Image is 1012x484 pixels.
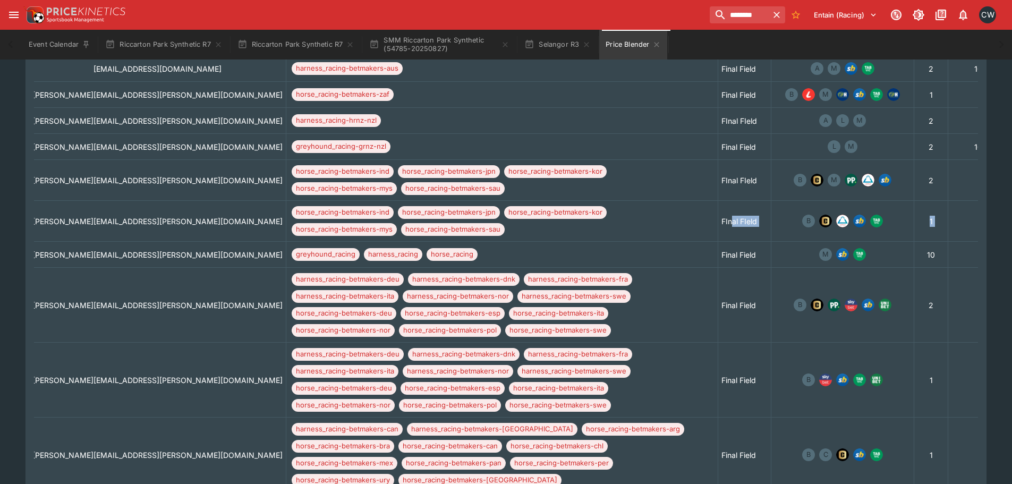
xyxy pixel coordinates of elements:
[811,299,823,311] div: colossalbet
[870,88,883,101] div: tab_vic_fixed
[845,62,857,75] div: sportsbet
[862,62,874,75] div: tab_vic_fixed
[914,160,948,201] td: 2
[292,325,395,336] span: horse_racing-betmakers-nor
[870,373,883,386] div: unibet
[879,299,891,311] img: unibet.png
[363,30,516,60] button: SMM Riccarton Park Synthetic (54785-20250827)
[845,299,857,311] div: skybet
[828,140,840,153] div: ladbrokes
[845,174,857,186] img: paddypower.png
[32,141,283,152] p: 2025-06-26 08:46:29 +10:00
[828,299,840,311] div: paddypower
[802,373,815,386] div: betmakers_feed
[292,63,403,74] span: harness_racing-betmakers-aus
[292,291,398,302] span: harness_racing-betmakers-ita
[407,424,577,435] span: harness_racing-betmakers-[GEOGRAPHIC_DATA]
[504,166,607,177] span: horse_racing-betmakers-kor
[914,268,948,343] td: 2
[427,249,478,260] span: horse_racing
[870,373,883,386] img: unibet.png
[47,18,104,22] img: Sportsbook Management
[819,373,832,386] img: skybet.png
[819,373,832,386] div: skybet
[979,6,996,23] div: Clint Wallis
[509,308,608,319] span: horse_racing-betmakers-ita
[879,299,891,311] div: unibet
[292,400,395,411] span: horse_racing-betmakers-nor
[853,373,866,386] img: victab.png
[845,62,857,75] img: sportsbet.png
[819,215,832,227] div: colossalbet
[836,448,849,461] div: colossalbet
[292,224,397,235] span: horse_racing-betmakers-mys
[853,448,866,461] div: sportsbet
[401,224,505,235] span: horse_racing-betmakers-sau
[794,174,806,186] div: betmakers_feed
[914,56,948,82] td: 2
[870,448,883,461] div: tab_vic_fixed
[32,115,283,126] p: 2025-05-23 14:31:33 +10:00
[862,62,874,75] img: victab.png
[914,343,948,418] td: 1
[828,174,840,186] div: margin_decay
[853,248,866,261] div: tab_vic_fixed
[292,349,404,360] span: harness_racing-betmakers-deu
[811,62,823,75] div: apollo_new
[836,88,849,101] img: williamhill_uk.png
[292,441,394,452] span: horse_racing-betmakers-bra
[292,249,360,260] span: greyhound_racing
[845,299,857,311] img: skybet.png
[517,366,631,377] span: harness_racing-betmakers-swe
[292,458,397,469] span: horse_racing-betmakers-mex
[47,7,125,15] img: PriceKinetics
[870,215,883,227] div: tab_vic_fixed
[292,207,394,218] span: horse_racing-betmakers-ind
[870,88,883,101] img: victab.png
[504,207,607,218] span: horse_racing-betmakers-kor
[853,373,866,386] div: tab_vic_fixed
[364,249,422,260] span: harness_racing
[836,114,849,127] div: ladbrokes
[811,174,823,186] div: colossalbet
[879,174,891,186] img: sportsbet.png
[819,215,832,227] img: colossalbet.png
[853,88,866,101] div: sportsbet
[231,30,361,60] button: Riccarton Park Synthetic R7
[887,88,900,101] div: williamhill_uk
[718,82,771,108] td: Final Field
[408,274,520,285] span: harness_racing-betmakers-dnk
[505,325,611,336] span: horse_racing-betmakers-swe
[32,300,283,311] p: 2025-04-15 09:03:06 +10:00
[836,373,849,386] img: sportsbet.png
[870,215,883,227] img: victab.png
[976,3,999,27] button: Clint Wallis
[836,215,849,227] div: racelab_japan
[399,400,501,411] span: horse_racing-betmakers-pol
[292,274,404,285] span: harness_racing-betmakers-deu
[403,291,513,302] span: harness_racing-betmakers-nor
[4,5,23,24] button: open drawer
[862,174,874,186] div: racelab_japan
[518,30,597,60] button: Selangor R3
[510,458,613,469] span: horse_racing-betmakers-per
[862,299,874,311] div: sportsbet
[292,424,403,435] span: harness_racing-betmakers-can
[99,30,229,60] button: Riccarton Park Synthetic R7
[785,88,798,101] div: betmakers_feed
[802,215,815,227] div: betmakers_feed
[914,134,948,160] td: 2
[879,174,891,186] div: sportsbet
[828,62,840,75] div: margin_decay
